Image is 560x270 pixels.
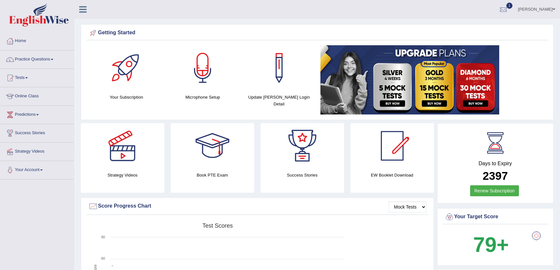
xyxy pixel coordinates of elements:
[350,172,434,178] h4: EW Booklet Download
[81,172,164,178] h4: Strategy Videos
[0,69,74,85] a: Tests
[0,143,74,159] a: Strategy Videos
[445,161,546,167] h4: Days to Expiry
[101,235,105,239] text: 90
[473,233,509,256] b: 79+
[0,106,74,122] a: Predictions
[261,172,344,178] h4: Success Stories
[483,169,508,182] b: 2397
[470,185,519,196] a: Renew Subscription
[92,94,161,101] h4: Your Subscription
[88,201,426,211] div: Score Progress Chart
[101,256,105,260] text: 60
[506,3,513,9] span: 1
[0,87,74,103] a: Online Class
[202,222,233,229] tspan: Test scores
[320,45,499,114] img: small5.jpg
[445,212,546,222] div: Your Target Score
[0,161,74,177] a: Your Account
[168,94,238,101] h4: Microphone Setup
[171,172,254,178] h4: Book PTE Exam
[244,94,314,107] h4: Update [PERSON_NAME] Login Detail
[0,124,74,140] a: Success Stories
[0,32,74,48] a: Home
[0,50,74,67] a: Practice Questions
[88,28,546,38] div: Getting Started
